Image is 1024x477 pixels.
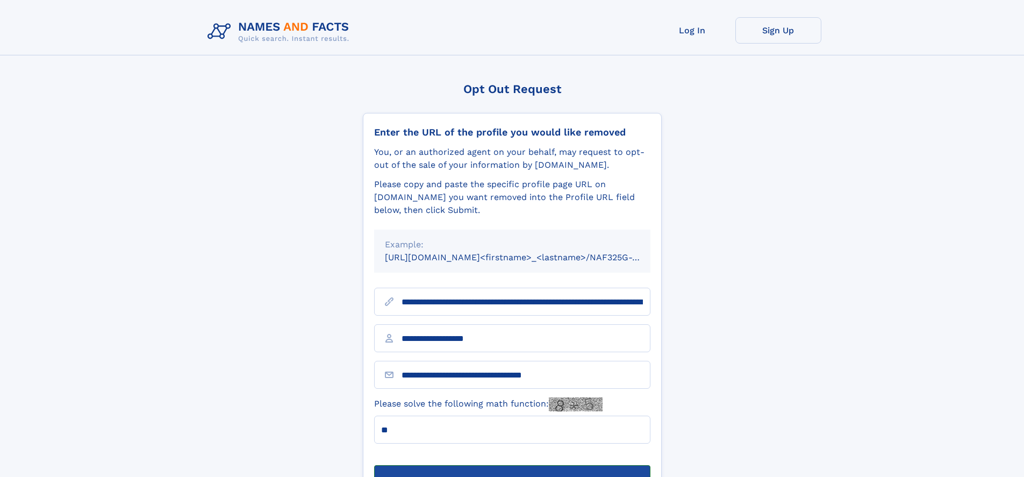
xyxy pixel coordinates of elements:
[374,397,603,411] label: Please solve the following math function:
[735,17,821,44] a: Sign Up
[374,126,650,138] div: Enter the URL of the profile you would like removed
[363,82,662,96] div: Opt Out Request
[649,17,735,44] a: Log In
[374,146,650,172] div: You, or an authorized agent on your behalf, may request to opt-out of the sale of your informatio...
[385,252,671,262] small: [URL][DOMAIN_NAME]<firstname>_<lastname>/NAF325G-xxxxxxxx
[385,238,640,251] div: Example:
[203,17,358,46] img: Logo Names and Facts
[374,178,650,217] div: Please copy and paste the specific profile page URL on [DOMAIN_NAME] you want removed into the Pr...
